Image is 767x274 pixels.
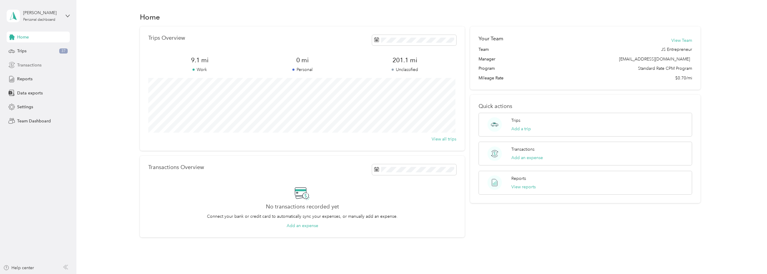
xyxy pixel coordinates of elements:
[479,75,504,81] span: Mileage Rate
[59,48,68,54] span: 37
[23,10,61,16] div: [PERSON_NAME]
[148,164,204,171] p: Transactions Overview
[479,35,503,42] h2: Your Team
[207,213,398,220] p: Connect your bank or credit card to automatically sync your expenses, or manually add an expense.
[479,65,495,72] span: Program
[733,240,767,274] iframe: Everlance-gr Chat Button Frame
[251,66,353,73] p: Personal
[671,37,692,44] button: View Team
[140,14,160,20] h1: Home
[17,34,29,40] span: Home
[23,18,55,22] div: Personal dashboard
[266,204,339,210] h2: No transactions recorded yet
[511,155,543,161] button: Add an expense
[354,66,456,73] p: Unclassified
[511,117,520,124] p: Trips
[17,76,32,82] span: Reports
[148,35,185,41] p: Trips Overview
[17,118,51,124] span: Team Dashboard
[148,66,251,73] p: Work
[148,56,251,64] span: 9.1 mi
[675,75,692,81] span: $0.70/mi
[432,136,456,142] button: View all trips
[661,46,692,53] span: JS Entrepreneur
[638,65,692,72] span: Standard Rate CPM Program
[17,62,42,68] span: Transactions
[17,48,26,54] span: Trips
[511,126,531,132] button: Add a trip
[511,175,526,182] p: Reports
[17,90,43,96] span: Data exports
[479,103,692,109] p: Quick actions
[354,56,456,64] span: 201.1 mi
[3,265,34,271] button: Help center
[479,46,489,53] span: Team
[17,104,33,110] span: Settings
[287,223,318,229] button: Add an expense
[511,146,534,152] p: Transactions
[251,56,353,64] span: 0 mi
[619,57,690,62] span: [EMAIL_ADDRESS][DOMAIN_NAME]
[511,184,536,190] button: View reports
[479,56,495,62] span: Manager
